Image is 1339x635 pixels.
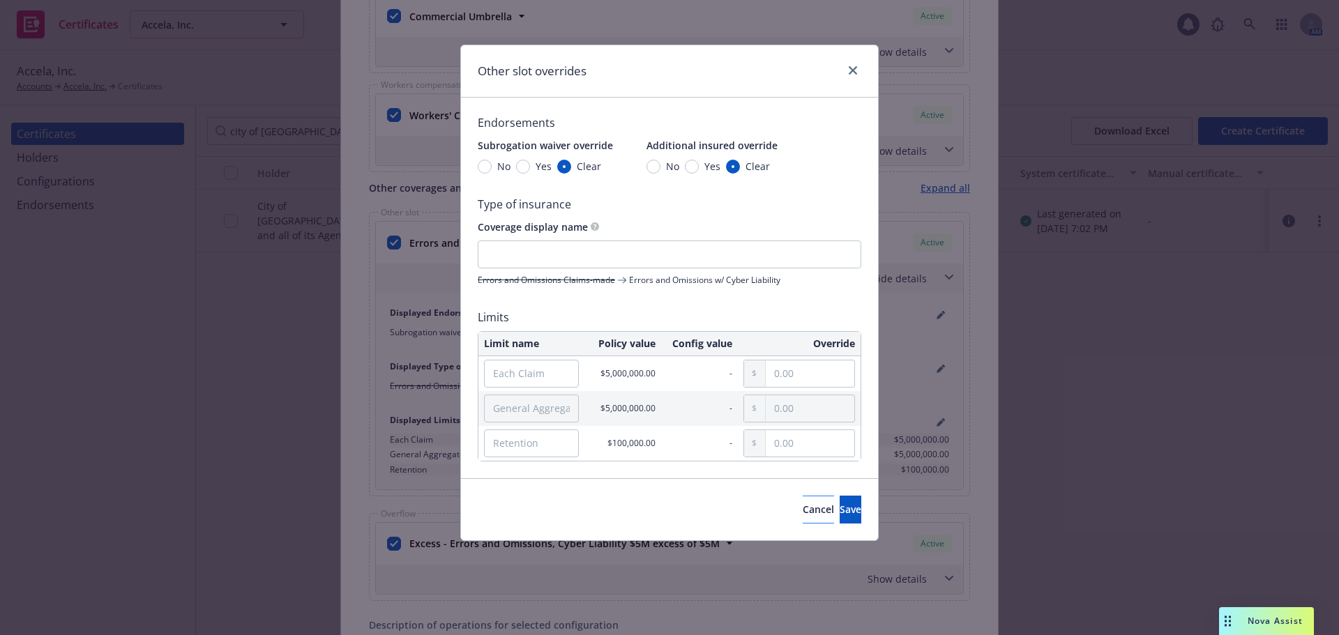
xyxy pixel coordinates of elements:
[738,332,861,356] th: Override
[478,309,861,326] span: Limits
[484,360,579,388] input: Each Claim
[584,356,661,391] td: $5,000,000.00
[661,391,738,426] td: -
[661,356,738,391] td: -
[484,429,579,457] input: Retention
[478,139,613,152] span: Subrogation waiver override
[661,332,738,356] th: Config value
[478,62,587,80] h1: Other slot overrides
[803,503,834,516] span: Cancel
[536,159,552,174] span: Yes
[478,114,861,131] span: Endorsements
[746,159,770,174] span: Clear
[646,139,778,152] span: Additional insured override
[478,332,584,356] th: Limit name
[666,159,679,174] span: No
[1219,607,1314,635] button: Nova Assist
[497,159,510,174] span: No
[661,426,738,461] td: -
[704,159,720,174] span: Yes
[1248,615,1303,627] span: Nova Assist
[766,360,854,387] input: 0.00
[803,496,834,523] button: Cancel
[845,62,861,79] a: close
[766,395,854,422] input: 0.00
[646,160,660,174] input: No
[478,196,861,213] span: Type of insurance
[629,274,780,286] span: Errors and Omissions w/ Cyber Liability
[478,220,588,234] span: Coverage display name
[478,160,492,174] input: No
[726,160,740,174] input: Clear
[584,332,661,356] th: Policy value
[478,274,615,286] span: Errors and Omissions Claims-made
[840,496,861,523] button: Save
[577,159,601,174] span: Clear
[584,391,661,426] td: $5,000,000.00
[557,160,571,174] input: Clear
[766,430,854,457] input: 0.00
[584,426,661,461] td: $100,000.00
[685,160,699,174] input: Yes
[1219,607,1236,635] div: Drag to move
[516,160,530,174] input: Yes
[484,395,579,422] input: General Aggregate
[840,503,861,516] span: Save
